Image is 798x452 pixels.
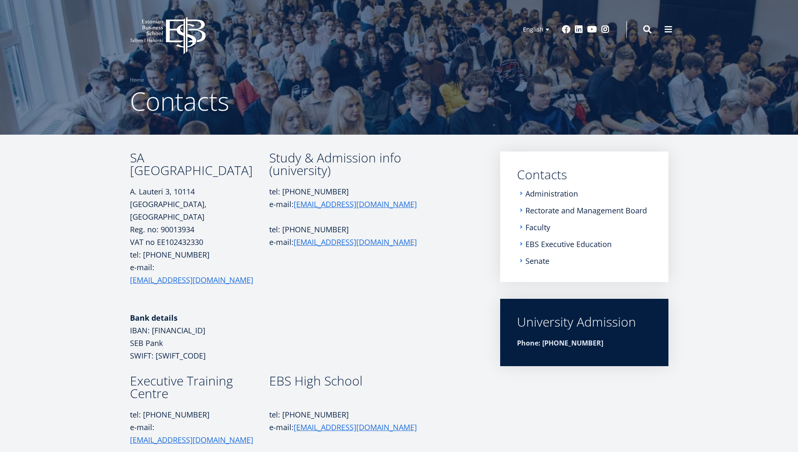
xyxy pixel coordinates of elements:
h3: EBS High School [269,375,429,387]
a: EBS Executive Education [525,240,612,248]
div: University Admission [517,316,652,328]
a: [EMAIL_ADDRESS][DOMAIN_NAME] [294,236,417,248]
a: Facebook [562,25,570,34]
a: Home [130,76,144,84]
p: tel: [PHONE_NUMBER] e-mail: [269,408,429,433]
a: [EMAIL_ADDRESS][DOMAIN_NAME] [130,433,253,446]
a: Faculty [525,223,550,231]
h3: Study & Admission info (university) [269,152,429,177]
a: Rectorate and Management Board [525,206,647,215]
h3: SA [GEOGRAPHIC_DATA] [130,152,269,177]
a: Instagram [601,25,610,34]
h3: Executive Training Centre [130,375,269,400]
p: VAT no EE102432330 [130,236,269,248]
a: Administration [525,189,578,198]
p: tel: [PHONE_NUMBER] [269,223,429,236]
a: Contacts [517,168,652,181]
p: tel: [PHONE_NUMBER] e-mail: [130,248,269,299]
a: Linkedin [575,25,583,34]
strong: Bank details [130,313,178,323]
strong: Phone: [PHONE_NUMBER] [517,338,603,348]
p: e-mail: [269,236,429,248]
a: Youtube [587,25,597,34]
p: tel: [PHONE_NUMBER] e-mail: [269,185,429,210]
a: [EMAIL_ADDRESS][DOMAIN_NAME] [130,274,253,286]
a: [EMAIL_ADDRESS][DOMAIN_NAME] [294,198,417,210]
a: Senate [525,257,549,265]
p: tel: [PHONE_NUMBER] e-mail: [130,408,269,446]
p: A. Lauteri 3, 10114 [GEOGRAPHIC_DATA], [GEOGRAPHIC_DATA] Reg. no: 90013934 [130,185,269,236]
p: IBAN: [FINANCIAL_ID] SEB Pank SWIFT: [SWIFT_CODE] [130,311,269,362]
span: Contacts [130,84,229,118]
a: [EMAIL_ADDRESS][DOMAIN_NAME] [294,421,417,433]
